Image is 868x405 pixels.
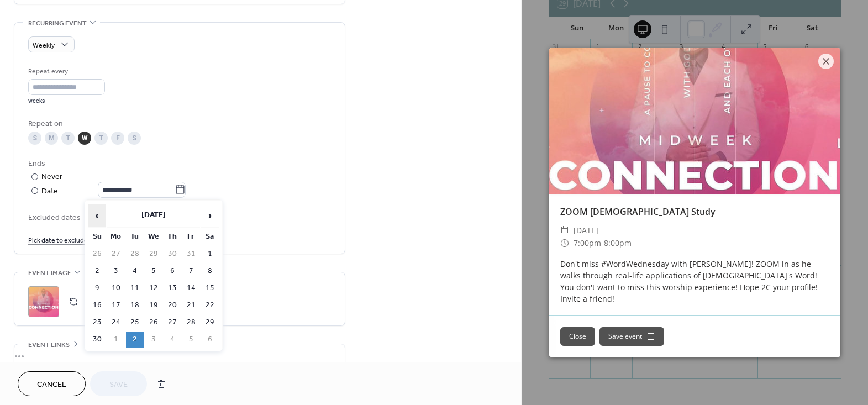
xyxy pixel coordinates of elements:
td: 8 [201,263,219,279]
span: Event links [28,339,70,351]
td: 17 [107,297,125,313]
div: F [111,132,124,145]
div: ​ [560,236,569,250]
td: 15 [201,280,219,296]
div: T [94,132,108,145]
td: 4 [126,263,144,279]
button: Save event [599,327,664,346]
div: Date [41,185,186,198]
span: Cancel [37,379,66,391]
div: ••• [14,344,345,367]
div: S [28,132,41,145]
td: 2 [88,263,106,279]
th: Th [164,229,181,245]
td: 28 [182,314,200,330]
div: S [128,132,141,145]
th: We [145,229,162,245]
span: Recurring event [28,18,87,29]
td: 27 [164,314,181,330]
td: 27 [107,246,125,262]
td: 19 [145,297,162,313]
td: 16 [88,297,106,313]
td: 5 [145,263,162,279]
div: Ends [28,158,329,170]
td: 26 [88,246,106,262]
td: 14 [182,280,200,296]
td: 6 [201,332,219,348]
span: - [601,238,604,248]
div: ; [28,286,59,317]
th: Su [88,229,106,245]
td: 18 [126,297,144,313]
td: 4 [164,332,181,348]
th: [DATE] [107,204,200,228]
span: Excluded dates [28,212,331,223]
td: 2 [126,332,144,348]
td: 10 [107,280,125,296]
th: Mo [107,229,125,245]
span: 7:00pm [574,238,601,248]
div: Repeat every [28,66,103,77]
td: 1 [201,246,219,262]
div: ​ [560,224,569,237]
td: 1 [107,332,125,348]
span: Event image [28,267,71,279]
td: 23 [88,314,106,330]
td: 22 [201,297,219,313]
td: 3 [145,332,162,348]
td: 11 [126,280,144,296]
td: 24 [107,314,125,330]
span: 8:00pm [604,238,632,248]
th: Tu [126,229,144,245]
td: 28 [126,246,144,262]
div: W [78,132,91,145]
td: 9 [88,280,106,296]
div: weeks [28,97,105,105]
span: › [202,204,218,227]
div: T [61,132,75,145]
td: 21 [182,297,200,313]
div: Never [41,171,63,183]
div: M [45,132,58,145]
div: ZOOM [DEMOGRAPHIC_DATA] Study [549,205,840,218]
th: Sa [201,229,219,245]
td: 30 [164,246,181,262]
td: 30 [88,332,106,348]
button: Cancel [18,371,86,396]
span: ‹ [89,204,106,227]
span: Weekly [33,39,55,51]
div: Repeat on [28,118,329,130]
th: Fr [182,229,200,245]
td: 25 [126,314,144,330]
td: 5 [182,332,200,348]
td: 29 [145,246,162,262]
td: 31 [182,246,200,262]
td: 3 [107,263,125,279]
td: 6 [164,263,181,279]
td: 20 [164,297,181,313]
td: 13 [164,280,181,296]
td: 7 [182,263,200,279]
td: 12 [145,280,162,296]
td: 29 [201,314,219,330]
span: Pick date to exclude [28,234,88,246]
button: Close [560,327,595,346]
td: 26 [145,314,162,330]
span: [DATE] [574,224,598,237]
div: Don't miss #WordWednesday with [PERSON_NAME]! ZOOM in as he walks through real-life applications ... [549,258,840,304]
